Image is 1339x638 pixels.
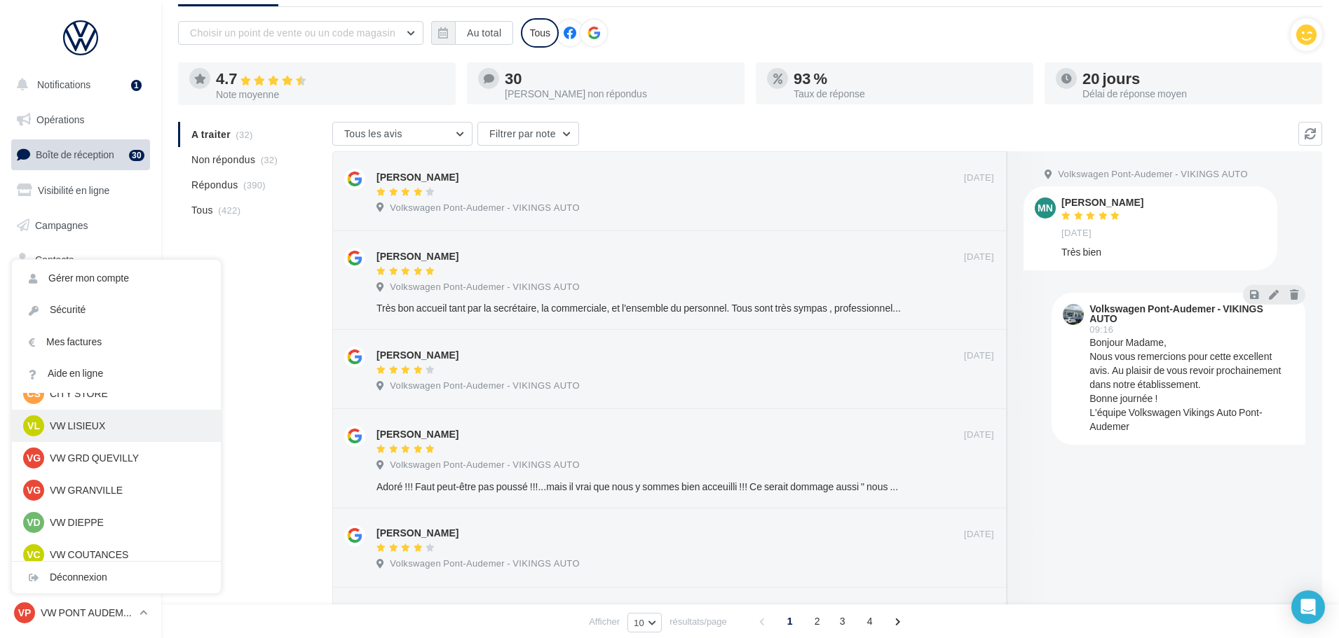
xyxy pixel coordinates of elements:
[1061,227,1092,240] span: [DATE]
[1291,590,1325,624] div: Open Intercom Messenger
[376,348,458,362] div: [PERSON_NAME]
[190,27,395,39] span: Choisir un point de vente ou un code magasin
[806,610,829,632] span: 2
[794,89,1022,99] div: Taux de réponse
[12,263,221,294] a: Gérer mon compte
[50,515,204,529] p: VW DIEPPE
[36,113,84,125] span: Opérations
[1089,325,1113,334] span: 09:16
[376,427,458,441] div: [PERSON_NAME]
[1061,197,1143,207] div: [PERSON_NAME]
[964,429,994,441] span: [DATE]
[344,127,402,139] span: Tous les avis
[8,315,153,345] a: Calendrier
[376,526,458,540] div: [PERSON_NAME]
[627,613,662,632] button: 10
[376,301,903,315] div: Très bon accueil tant par la secrétaire, la commerciale, et l'ensemble du personnel. Tous sont tr...
[521,18,559,48] div: Tous
[831,610,854,632] span: 3
[477,122,579,146] button: Filtrer par note
[27,451,41,465] span: VG
[50,451,204,465] p: VW GRD QUEVILLY
[50,548,204,562] p: VW COUTANCES
[779,610,801,632] span: 1
[964,251,994,263] span: [DATE]
[794,71,1022,86] div: 93 %
[390,202,580,214] span: Volkswagen Pont-Audemer - VIKINGS AUTO
[390,459,580,471] span: Volkswagen Pont-Audemer - VIKINGS AUTO
[390,380,580,392] span: Volkswagen Pont-Audemer - VIKINGS AUTO
[27,548,40,562] span: VC
[216,71,444,87] div: 4.7
[376,170,458,184] div: [PERSON_NAME]
[964,349,994,362] span: [DATE]
[1082,89,1311,99] div: Délai de réponse moyen
[964,172,994,184] span: [DATE]
[37,78,90,90] span: Notifications
[390,557,580,570] span: Volkswagen Pont-Audemer - VIKINGS AUTO
[27,515,40,529] span: VD
[669,615,727,628] span: résultats/page
[12,326,221,358] a: Mes factures
[18,606,32,620] span: VP
[11,599,150,626] a: VP VW PONT AUDEMER
[50,483,204,497] p: VW GRANVILLE
[191,178,238,192] span: Répondus
[243,179,266,190] span: (390)
[27,387,40,401] span: CS
[12,358,221,389] a: Aide en ligne
[27,483,41,497] span: VG
[376,249,458,263] div: [PERSON_NAME]
[505,71,733,86] div: 30
[191,203,213,217] span: Tous
[35,254,74,265] span: Contacts
[390,281,580,293] span: Volkswagen Pont-Audemer - VIKINGS AUTO
[191,153,255,167] span: Non répondus
[8,105,153,134] a: Opérations
[1089,304,1291,324] div: Volkswagen Pont-Audemer - VIKINGS AUTO
[38,184,109,196] span: Visibilité en ligne
[455,21,513,45] button: Au total
[431,21,513,45] button: Au total
[1061,245,1266,259] div: Très bien
[8,245,153,275] a: Contacts
[36,148,114,160] span: Boîte de réception
[964,528,994,541] span: [DATE]
[8,176,153,205] a: Visibilité en ligne
[1038,201,1053,215] span: MN
[50,387,204,401] p: CITY STORE
[35,219,88,230] span: Campagnes
[859,610,881,632] span: 4
[8,280,153,310] a: Médiathèque
[1089,335,1294,434] div: Bonjour Madame, Nous vous remercions pour cette excellent avis. Au plaisir de vous revoir prochai...
[41,606,134,620] p: VW PONT AUDEMER
[218,204,240,216] span: (422)
[12,294,221,326] a: Sécurité
[1058,168,1248,181] span: Volkswagen Pont-Audemer - VIKINGS AUTO
[8,396,153,438] a: Campagnes DataOnDemand
[376,480,903,494] div: Adoré !!! Faut peut-être pas poussé !!!...mais il vrai que nous y sommes bien acceuilli !!! Ce se...
[178,21,423,45] button: Choisir un point de vente ou un code magasin
[505,89,733,99] div: [PERSON_NAME] non répondus
[12,562,221,593] div: Déconnexion
[589,615,620,628] span: Afficher
[8,349,153,391] a: PLV et print personnalisable
[131,80,142,91] div: 1
[634,617,644,628] span: 10
[261,154,278,165] span: (32)
[1082,71,1311,86] div: 20 jours
[8,211,153,240] a: Campagnes
[129,150,144,161] div: 30
[216,90,444,99] div: Note moyenne
[8,70,147,99] button: Notifications 1
[8,139,153,169] a: Boîte de réception30
[27,419,40,433] span: VL
[50,419,204,433] p: VW LISIEUX
[332,122,473,146] button: Tous les avis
